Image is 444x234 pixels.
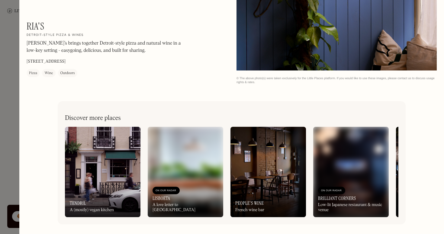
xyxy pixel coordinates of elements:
[65,114,121,122] h2: Discover more places
[27,20,44,32] h1: Ria's
[44,70,53,76] div: Wine
[235,200,264,206] h3: People's Wine
[148,127,223,217] a: On Our RadarLisboetaA love letter to [GEOGRAPHIC_DATA]
[235,207,264,213] div: French wine bar
[65,127,140,217] a: TendrilA (mostly) vegan kitchen
[153,202,218,213] div: A love letter to [GEOGRAPHIC_DATA]
[318,195,356,201] h3: Brilliant Corners
[321,188,342,194] div: On Our Radar
[313,127,389,217] a: On Our RadarBrilliant CornersLow-lit Japanese restaurant & music venue
[236,76,437,84] div: © The above photo(s) were taken exclusively for the Little Places platform. If you would like to ...
[27,58,66,65] p: [STREET_ADDRESS]
[156,188,177,194] div: On Our Radar
[70,207,114,213] div: A (mostly) vegan kitchen
[60,70,75,76] div: Outdoors
[27,33,84,37] h2: Detroit-style pizza & wines
[318,202,384,213] div: Low-lit Japanese restaurant & music venue
[27,40,190,54] p: [PERSON_NAME]’s brings together Detroit-style pizza and natural wine in a low-key setting - easyg...
[153,195,170,201] h3: Lisboeta
[29,70,37,76] div: Pizza
[70,200,86,206] h3: Tendril
[230,127,306,217] a: People's WineFrench wine bar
